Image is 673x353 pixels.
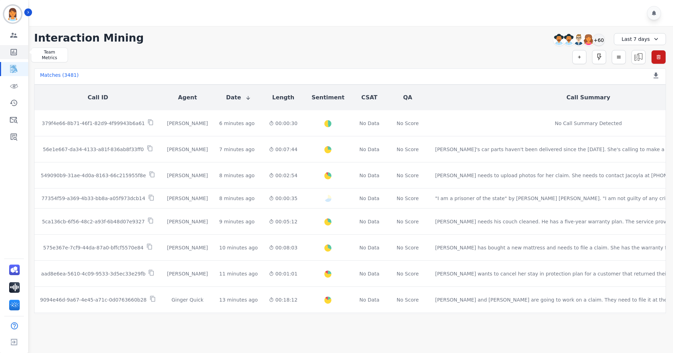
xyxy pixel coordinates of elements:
[219,172,255,179] div: 8 minutes ago
[593,34,605,46] div: +60
[361,93,378,102] button: CSAT
[219,120,255,127] div: 6 minutes ago
[4,6,21,23] img: Bordered avatar
[167,172,208,179] div: [PERSON_NAME]
[359,244,380,251] div: No Data
[566,93,610,102] button: Call Summary
[359,270,380,277] div: No Data
[397,244,419,251] div: No Score
[272,93,294,102] button: Length
[397,195,419,202] div: No Score
[42,195,145,202] p: 77354f59-a369-4b33-bb8a-a05f973dcb14
[219,270,258,277] div: 11 minutes ago
[359,296,380,303] div: No Data
[88,93,108,102] button: Call ID
[167,146,208,153] div: [PERSON_NAME]
[219,195,255,202] div: 8 minutes ago
[167,270,208,277] div: [PERSON_NAME]
[40,296,147,303] p: 9094e46d-9a67-4e45-a71c-0d0763660b28
[269,146,297,153] div: 00:07:44
[359,218,380,225] div: No Data
[41,270,146,277] p: aad8e6ea-5610-4c09-9533-3d5ec33e29fb
[403,93,412,102] button: QA
[43,244,144,251] p: 575e367e-7cf9-44da-87a0-bffcf5570e84
[397,172,419,179] div: No Score
[219,146,255,153] div: 7 minutes ago
[167,218,208,225] div: [PERSON_NAME]
[34,32,144,44] h1: Interaction Mining
[269,244,297,251] div: 00:08:03
[269,218,297,225] div: 00:05:12
[397,218,419,225] div: No Score
[269,195,297,202] div: 00:00:35
[359,195,380,202] div: No Data
[167,296,208,303] div: Ginger Quick
[226,93,251,102] button: Date
[359,172,380,179] div: No Data
[219,244,258,251] div: 10 minutes ago
[219,296,258,303] div: 13 minutes ago
[167,244,208,251] div: [PERSON_NAME]
[41,172,146,179] p: 549090b9-31ae-4d0a-8163-66c215955f8e
[167,120,208,127] div: [PERSON_NAME]
[312,93,344,102] button: Sentiment
[43,146,144,153] p: 56e1e667-da34-4133-a81f-836ab8f33ff0
[269,172,297,179] div: 00:02:54
[269,296,297,303] div: 00:18:12
[397,120,419,127] div: No Score
[269,270,297,277] div: 00:01:01
[269,120,297,127] div: 00:00:30
[40,72,79,81] div: Matches ( 3481 )
[614,33,666,45] div: Last 7 days
[359,120,380,127] div: No Data
[359,146,380,153] div: No Data
[397,296,419,303] div: No Score
[178,93,197,102] button: Agent
[42,120,145,127] p: 379f4e66-8b71-46f1-82d9-4f99943b6a61
[219,218,255,225] div: 9 minutes ago
[42,218,145,225] p: 5ca136cb-6f56-48c2-a93f-6b48d07e9327
[397,146,419,153] div: No Score
[397,270,419,277] div: No Score
[167,195,208,202] div: [PERSON_NAME]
